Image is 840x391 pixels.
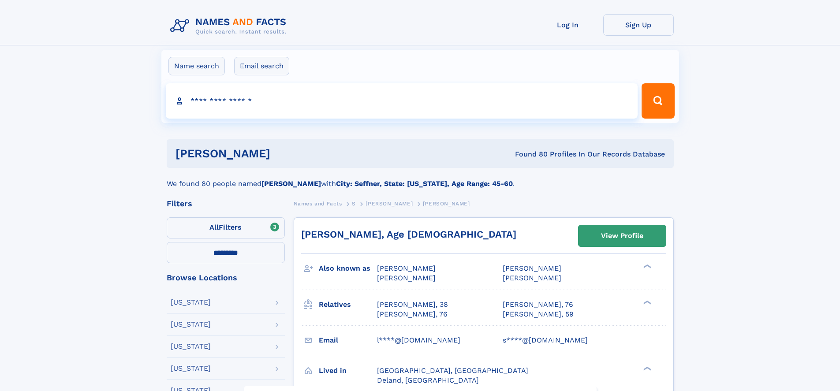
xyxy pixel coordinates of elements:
[366,198,413,209] a: [PERSON_NAME]
[601,226,643,246] div: View Profile
[503,264,561,272] span: [PERSON_NAME]
[171,343,211,350] div: [US_STATE]
[175,148,393,159] h1: [PERSON_NAME]
[209,223,219,231] span: All
[352,201,356,207] span: S
[423,201,470,207] span: [PERSON_NAME]
[167,217,285,238] label: Filters
[503,274,561,282] span: [PERSON_NAME]
[319,363,377,378] h3: Lived in
[641,264,652,269] div: ❯
[171,321,211,328] div: [US_STATE]
[503,309,574,319] a: [PERSON_NAME], 59
[603,14,674,36] a: Sign Up
[319,261,377,276] h3: Also known as
[168,57,225,75] label: Name search
[503,300,573,309] a: [PERSON_NAME], 76
[533,14,603,36] a: Log In
[641,299,652,305] div: ❯
[301,229,516,240] a: [PERSON_NAME], Age [DEMOGRAPHIC_DATA]
[366,201,413,207] span: [PERSON_NAME]
[261,179,321,188] b: [PERSON_NAME]
[579,225,666,246] a: View Profile
[377,309,448,319] a: [PERSON_NAME], 76
[171,365,211,372] div: [US_STATE]
[166,83,638,119] input: search input
[319,297,377,312] h3: Relatives
[392,149,665,159] div: Found 80 Profiles In Our Records Database
[377,376,479,384] span: Deland, [GEOGRAPHIC_DATA]
[171,299,211,306] div: [US_STATE]
[377,300,448,309] a: [PERSON_NAME], 38
[641,365,652,371] div: ❯
[319,333,377,348] h3: Email
[167,200,285,208] div: Filters
[352,198,356,209] a: S
[642,83,674,119] button: Search Button
[234,57,289,75] label: Email search
[377,264,436,272] span: [PERSON_NAME]
[336,179,513,188] b: City: Seffner, State: [US_STATE], Age Range: 45-60
[167,274,285,282] div: Browse Locations
[377,274,436,282] span: [PERSON_NAME]
[377,366,528,375] span: [GEOGRAPHIC_DATA], [GEOGRAPHIC_DATA]
[167,168,674,189] div: We found 80 people named with .
[294,198,342,209] a: Names and Facts
[167,14,294,38] img: Logo Names and Facts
